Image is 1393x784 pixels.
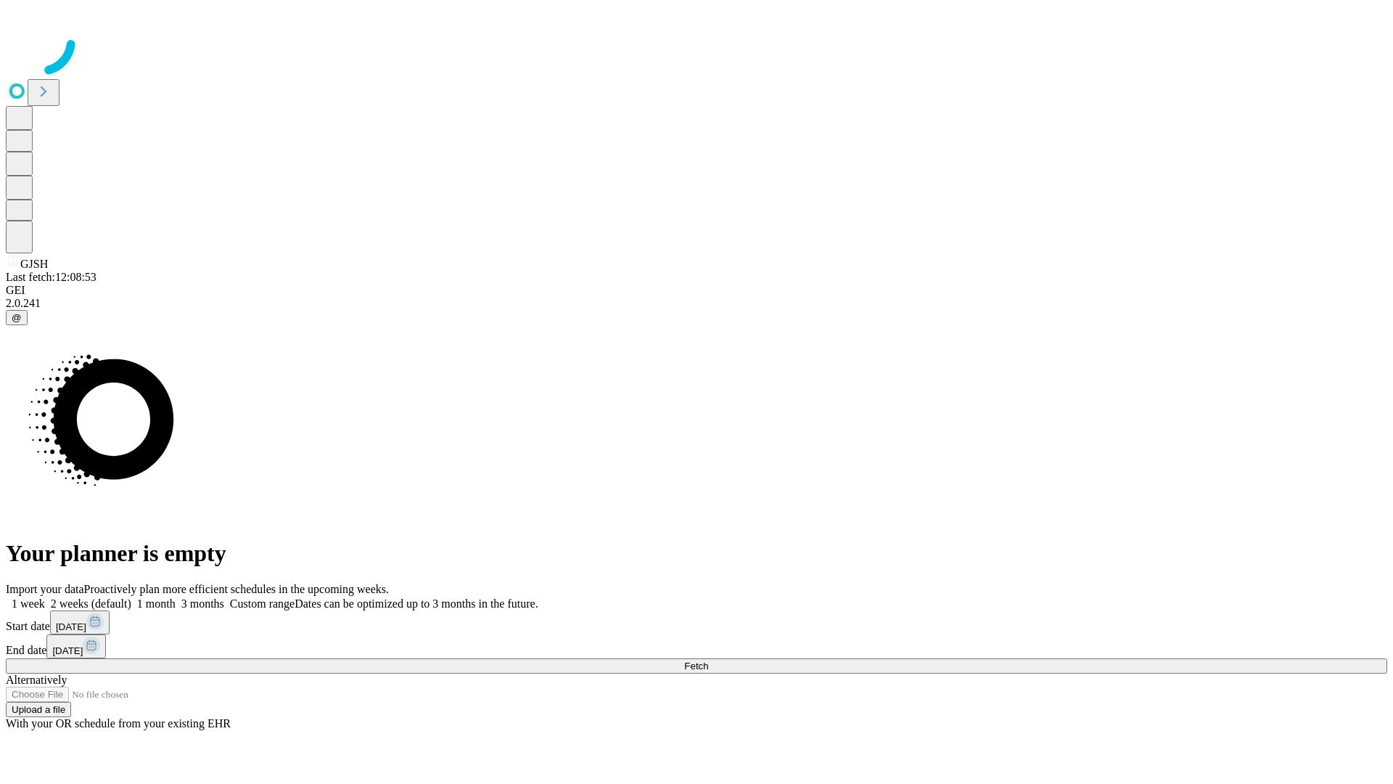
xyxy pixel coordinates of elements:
[6,310,28,325] button: @
[6,540,1387,567] h1: Your planner is empty
[137,597,176,610] span: 1 month
[6,583,84,595] span: Import your data
[6,702,71,717] button: Upload a file
[12,597,45,610] span: 1 week
[50,611,110,634] button: [DATE]
[52,645,83,656] span: [DATE]
[181,597,224,610] span: 3 months
[20,258,48,270] span: GJSH
[84,583,389,595] span: Proactively plan more efficient schedules in the upcoming weeks.
[6,611,1387,634] div: Start date
[12,312,22,323] span: @
[51,597,131,610] span: 2 weeks (default)
[6,297,1387,310] div: 2.0.241
[6,658,1387,674] button: Fetch
[46,634,106,658] button: [DATE]
[6,284,1387,297] div: GEI
[56,621,86,632] span: [DATE]
[230,597,295,610] span: Custom range
[6,634,1387,658] div: End date
[6,674,67,686] span: Alternatively
[6,271,96,283] span: Last fetch: 12:08:53
[295,597,538,610] span: Dates can be optimized up to 3 months in the future.
[6,717,231,730] span: With your OR schedule from your existing EHR
[684,661,708,671] span: Fetch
